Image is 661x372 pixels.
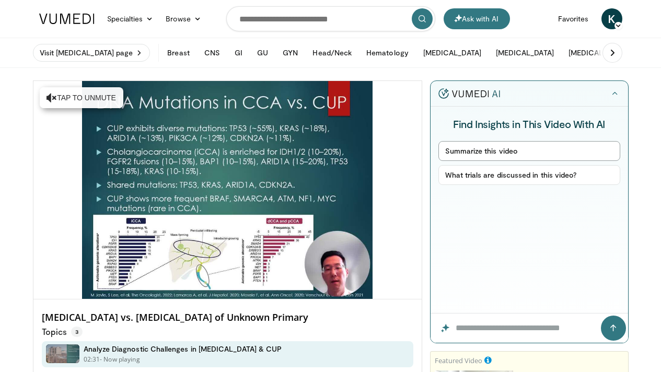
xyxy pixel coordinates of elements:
[39,14,95,24] img: VuMedi Logo
[552,8,595,29] a: Favorites
[33,81,422,299] video-js: Video Player
[431,313,628,343] input: Question for the AI
[444,8,510,29] button: Ask with AI
[435,356,482,365] small: Featured Video
[33,44,150,62] a: Visit [MEDICAL_DATA] page
[42,312,413,323] h4: [MEDICAL_DATA] vs. [MEDICAL_DATA] of Unknown Primary
[71,327,83,337] span: 3
[438,117,620,131] h4: Find Insights in This Video With AI
[601,8,622,29] a: K
[490,42,560,63] button: [MEDICAL_DATA]
[159,8,207,29] a: Browse
[84,344,282,354] h4: Analyze Diagnostic Challenges in [MEDICAL_DATA] & CUP
[438,165,620,185] button: What trials are discussed in this video?
[100,355,140,364] p: - Now playing
[161,42,195,63] button: Breast
[40,87,123,108] button: Tap to unmute
[101,8,160,29] a: Specialties
[306,42,358,63] button: Head/Neck
[226,6,435,31] input: Search topics, interventions
[417,42,488,63] button: [MEDICAL_DATA]
[84,355,100,364] p: 02:31
[42,327,83,337] p: Topics
[562,42,633,63] button: [MEDICAL_DATA]
[251,42,274,63] button: GU
[198,42,226,63] button: CNS
[228,42,249,63] button: GI
[276,42,304,63] button: GYN
[360,42,415,63] button: Hematology
[438,141,620,161] button: Summarize this video
[438,88,500,99] img: vumedi-ai-logo.v2.svg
